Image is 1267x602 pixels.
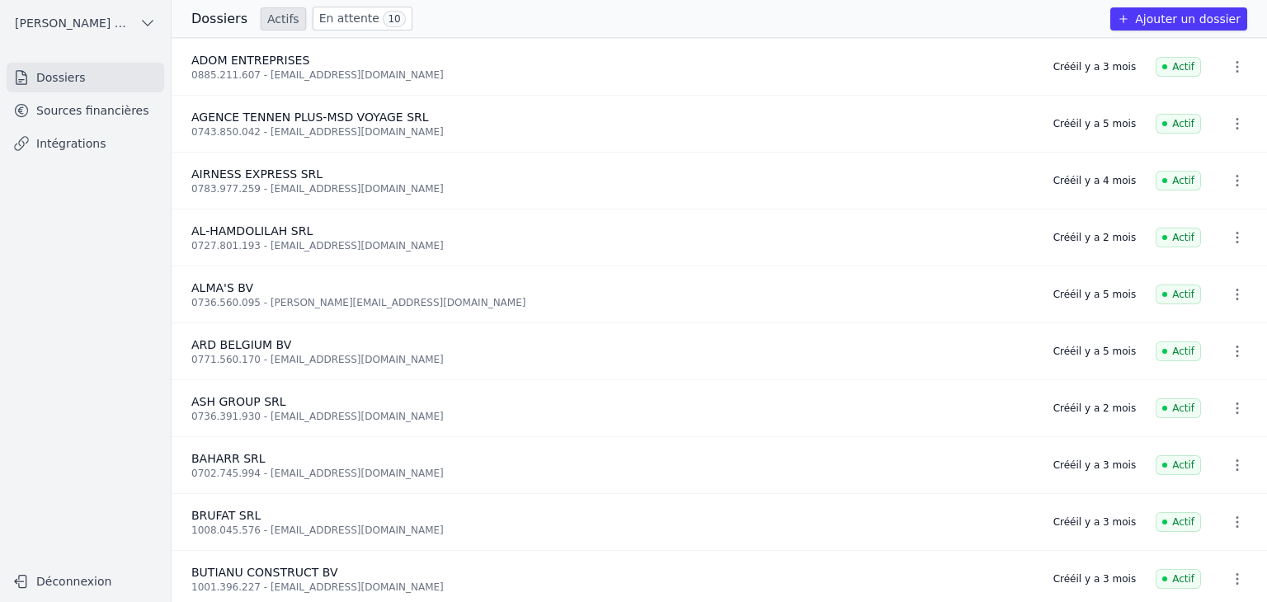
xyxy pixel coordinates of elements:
span: Actif [1156,569,1201,589]
div: Créé il y a 5 mois [1053,288,1136,301]
div: 0885.211.607 - [EMAIL_ADDRESS][DOMAIN_NAME] [191,68,1034,82]
button: Ajouter un dossier [1110,7,1247,31]
span: Actif [1156,171,1201,190]
button: [PERSON_NAME] ET PARTNERS SRL [7,10,164,36]
div: Créé il y a 3 mois [1053,459,1136,472]
button: Déconnexion [7,568,164,595]
span: BUTIANU CONSTRUCT BV [191,566,338,579]
span: AIRNESS EXPRESS SRL [191,167,323,181]
div: Créé il y a 3 mois [1053,515,1136,529]
div: 1008.045.576 - [EMAIL_ADDRESS][DOMAIN_NAME] [191,524,1034,537]
span: BAHARR SRL [191,452,266,465]
a: Dossiers [7,63,164,92]
div: 0736.391.930 - [EMAIL_ADDRESS][DOMAIN_NAME] [191,410,1034,423]
div: 0702.745.994 - [EMAIL_ADDRESS][DOMAIN_NAME] [191,467,1034,480]
div: 1001.396.227 - [EMAIL_ADDRESS][DOMAIN_NAME] [191,581,1034,594]
a: En attente 10 [313,7,412,31]
div: Créé il y a 4 mois [1053,174,1136,187]
span: Actif [1156,228,1201,247]
div: 0771.560.170 - [EMAIL_ADDRESS][DOMAIN_NAME] [191,353,1034,366]
span: Actif [1156,512,1201,532]
div: Créé il y a 5 mois [1053,345,1136,358]
span: Actif [1156,57,1201,77]
span: ALMA'S BV [191,281,253,294]
div: Créé il y a 3 mois [1053,572,1136,586]
span: AL-HAMDOLILAH SRL [191,224,313,238]
span: AGENCE TENNEN PLUS-MSD VOYAGE SRL [191,111,429,124]
a: Intégrations [7,129,164,158]
h3: Dossiers [191,9,247,29]
a: Sources financières [7,96,164,125]
span: Actif [1156,285,1201,304]
div: 0783.977.259 - [EMAIL_ADDRESS][DOMAIN_NAME] [191,182,1034,195]
div: Créé il y a 2 mois [1053,231,1136,244]
div: Créé il y a 5 mois [1053,117,1136,130]
span: Actif [1156,398,1201,418]
span: ASH GROUP SRL [191,395,286,408]
span: Actif [1156,341,1201,361]
div: Créé il y a 2 mois [1053,402,1136,415]
span: Actif [1156,455,1201,475]
span: ARD BELGIUM BV [191,338,291,351]
span: 10 [383,11,405,27]
span: Actif [1156,114,1201,134]
span: ADOM ENTREPRISES [191,54,309,67]
div: Créé il y a 3 mois [1053,60,1136,73]
span: [PERSON_NAME] ET PARTNERS SRL [15,15,133,31]
div: 0727.801.193 - [EMAIL_ADDRESS][DOMAIN_NAME] [191,239,1034,252]
span: BRUFAT SRL [191,509,261,522]
div: 0736.560.095 - [PERSON_NAME][EMAIL_ADDRESS][DOMAIN_NAME] [191,296,1034,309]
div: 0743.850.042 - [EMAIL_ADDRESS][DOMAIN_NAME] [191,125,1034,139]
a: Actifs [261,7,306,31]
